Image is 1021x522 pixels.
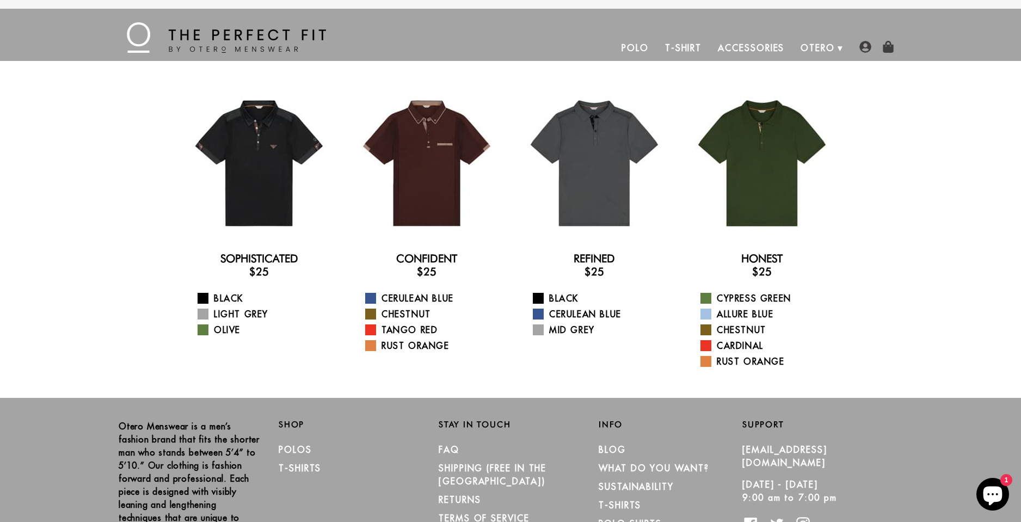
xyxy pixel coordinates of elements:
a: Tango Red [365,323,502,336]
a: Rust Orange [700,355,837,368]
a: T-Shirt [657,35,710,61]
a: Chestnut [365,308,502,321]
a: Accessories [710,35,792,61]
a: Honest [741,252,783,265]
h2: Shop [279,420,422,429]
a: Black [198,292,334,305]
a: Mid Grey [533,323,669,336]
a: Allure Blue [700,308,837,321]
a: Refined [574,252,615,265]
a: What Do You Want? [599,463,709,474]
a: Polos [279,444,312,455]
inbox-online-store-chat: Shopify online store chat [973,478,1012,513]
img: user-account-icon.png [859,41,871,53]
a: Otero [792,35,843,61]
a: Sustainability [599,481,674,492]
a: [EMAIL_ADDRESS][DOMAIN_NAME] [742,444,827,468]
a: Polo [613,35,657,61]
h3: $25 [184,265,334,278]
h3: $25 [687,265,837,278]
h2: Support [742,420,902,429]
a: FAQ [439,444,459,455]
a: Cypress Green [700,292,837,305]
img: shopping-bag-icon.png [882,41,894,53]
h3: $25 [519,265,669,278]
a: Sophisticated [220,252,298,265]
a: Rust Orange [365,339,502,352]
a: Light Grey [198,308,334,321]
p: [DATE] - [DATE] 9:00 am to 7:00 pm [742,478,886,504]
h3: $25 [352,265,502,278]
a: Black [533,292,669,305]
a: Cardinal [700,339,837,352]
a: Confident [396,252,457,265]
a: T-Shirts [599,500,641,511]
a: Chestnut [700,323,837,336]
a: Blog [599,444,626,455]
a: Cerulean Blue [365,292,502,305]
a: Cerulean Blue [533,308,669,321]
img: The Perfect Fit - by Otero Menswear - Logo [127,22,326,53]
h2: Stay in Touch [439,420,582,429]
a: T-Shirts [279,463,321,474]
a: RETURNS [439,494,481,505]
h2: Info [599,420,742,429]
a: SHIPPING (Free in the [GEOGRAPHIC_DATA]) [439,463,546,487]
a: Olive [198,323,334,336]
